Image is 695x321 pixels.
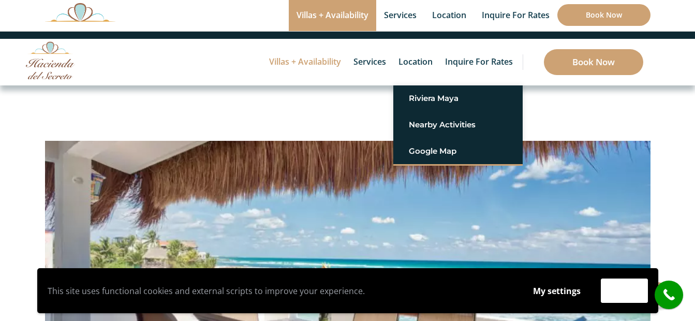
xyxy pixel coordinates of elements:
[409,89,507,108] a: Riviera Maya
[601,279,648,303] button: Accept
[655,281,683,309] a: call
[409,115,507,134] a: Nearby Activities
[45,3,115,22] img: Awesome Logo
[264,39,346,85] a: Villas + Availability
[26,41,75,79] img: Awesome Logo
[523,279,590,303] button: My settings
[393,39,438,85] a: Location
[348,39,391,85] a: Services
[409,142,507,160] a: Google Map
[48,283,513,299] p: This site uses functional cookies and external scripts to improve your experience.
[557,4,650,26] a: Book Now
[544,49,643,75] a: Book Now
[440,39,518,85] a: Inquire for Rates
[657,283,681,307] i: call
